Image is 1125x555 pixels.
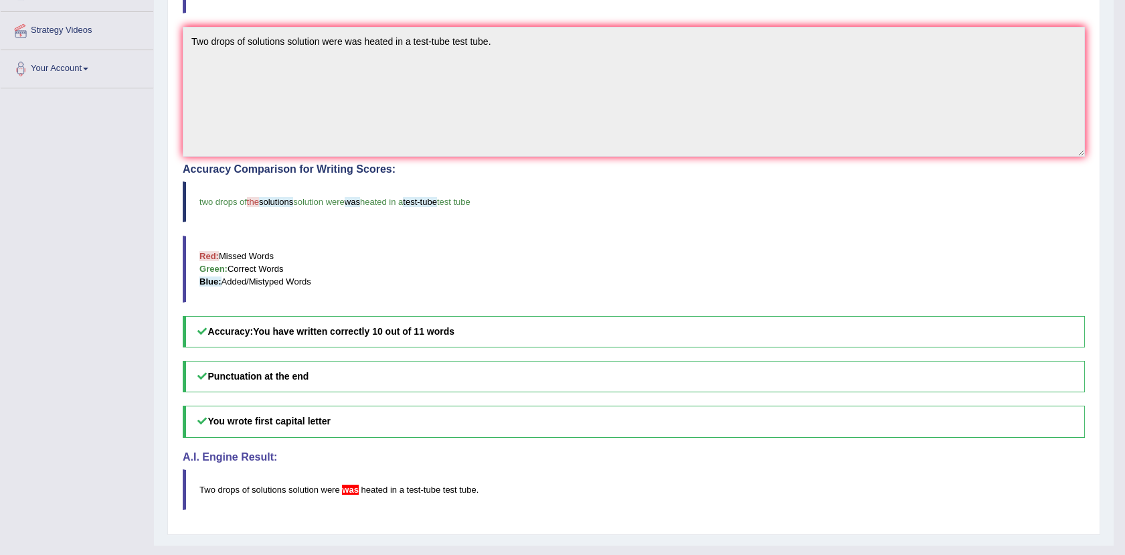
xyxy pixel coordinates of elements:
span: solutions [259,197,293,207]
span: heated in a [360,197,403,207]
span: test [406,485,420,495]
span: of [242,485,250,495]
span: were [321,485,339,495]
span: Consider using either the past participle “been” or the present participle “being” here. (did you... [342,485,359,495]
span: was [345,197,360,207]
span: tube [459,485,476,495]
b: Red: [199,251,219,261]
span: two drops of [199,197,247,207]
h4: A.I. Engine Result: [183,451,1085,463]
span: solutions [252,485,286,495]
span: tube [424,485,440,495]
blockquote: Missed Words Correct Words Added/Mistyped Words [183,236,1085,302]
span: test tube [437,197,470,207]
h5: You wrote first capital letter [183,406,1085,437]
a: Strategy Videos [1,12,153,46]
b: Green: [199,264,228,274]
span: heated [361,485,387,495]
b: You have written correctly 10 out of 11 words [253,326,454,337]
a: Your Account [1,50,153,84]
h5: Accuracy: [183,316,1085,347]
b: Blue: [199,276,222,287]
blockquote: - . [183,469,1085,510]
span: Two [199,485,215,495]
h5: Punctuation at the end [183,361,1085,392]
span: the [247,197,259,207]
span: in [390,485,397,495]
h4: Accuracy Comparison for Writing Scores: [183,163,1085,175]
span: a [400,485,404,495]
span: solution were [293,197,345,207]
span: solution [288,485,319,495]
span: drops [218,485,240,495]
span: test-tube [403,197,437,207]
span: test [443,485,457,495]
